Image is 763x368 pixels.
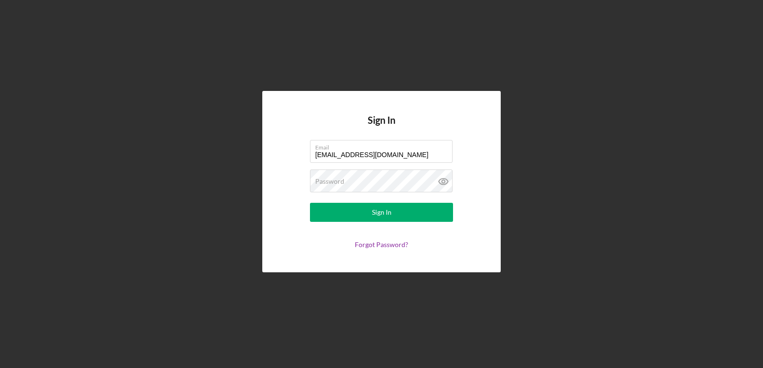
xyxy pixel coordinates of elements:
a: Forgot Password? [355,240,408,249]
label: Password [315,178,344,185]
div: Sign In [372,203,392,222]
label: Email [315,140,453,151]
h4: Sign In [368,115,395,140]
button: Sign In [310,203,453,222]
